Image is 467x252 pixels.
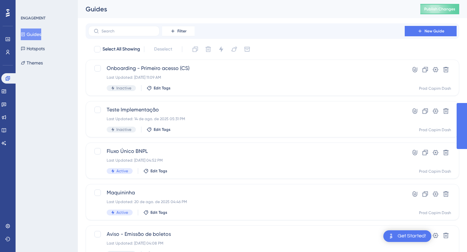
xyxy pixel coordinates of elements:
div: Prod Capim Dash [419,210,451,215]
span: Select All Showing [102,45,140,53]
button: Edit Tags [147,86,171,91]
span: Active [116,210,128,215]
span: Maquininha [107,189,386,197]
iframe: UserGuiding AI Assistant Launcher [440,226,459,246]
span: Edit Tags [154,127,171,132]
div: ENGAGEMENT [21,16,45,21]
span: Teste Implementação [107,106,386,114]
div: Last Updated: [DATE] 04:08 PM [107,241,386,246]
div: Prod Capim Dash [419,169,451,174]
span: New Guide [425,29,444,34]
span: Aviso - Emissão de boletos [107,230,386,238]
div: Get Started! [398,233,426,240]
button: Themes [21,57,43,69]
span: Edit Tags [150,210,167,215]
span: Inactive [116,127,131,132]
div: Prod Capim Dash [419,127,451,132]
button: New Guide [405,26,457,36]
button: Guides [21,29,41,40]
span: Fluxo Único BNPL [107,147,386,155]
button: Deselect [148,43,178,55]
div: Open Get Started! checklist [383,230,431,242]
span: Edit Tags [154,86,171,91]
span: Deselect [154,45,172,53]
div: Last Updated: 14 de ago. de 2025 05:31 PM [107,116,386,121]
img: launcher-image-alternative-text [387,232,395,240]
div: Last Updated: [DATE] 11:09 AM [107,75,386,80]
button: Hotspots [21,43,45,54]
button: Edit Tags [143,210,167,215]
button: Edit Tags [143,168,167,174]
button: Edit Tags [147,127,171,132]
input: Search [102,29,154,33]
div: Last Updated: 20 de ago. de 2025 04:46 PM [107,199,386,204]
span: Edit Tags [150,168,167,174]
button: Publish Changes [420,4,459,14]
span: Onboarding - Primeiro acesso (CS) [107,64,386,72]
span: Publish Changes [424,6,455,12]
div: Prod Capim Dash [419,86,451,91]
div: Last Updated: [DATE] 04:52 PM [107,158,386,163]
span: Active [116,168,128,174]
span: Inactive [116,86,131,91]
span: Filter [177,29,186,34]
div: Guides [86,5,404,14]
button: Filter [162,26,195,36]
